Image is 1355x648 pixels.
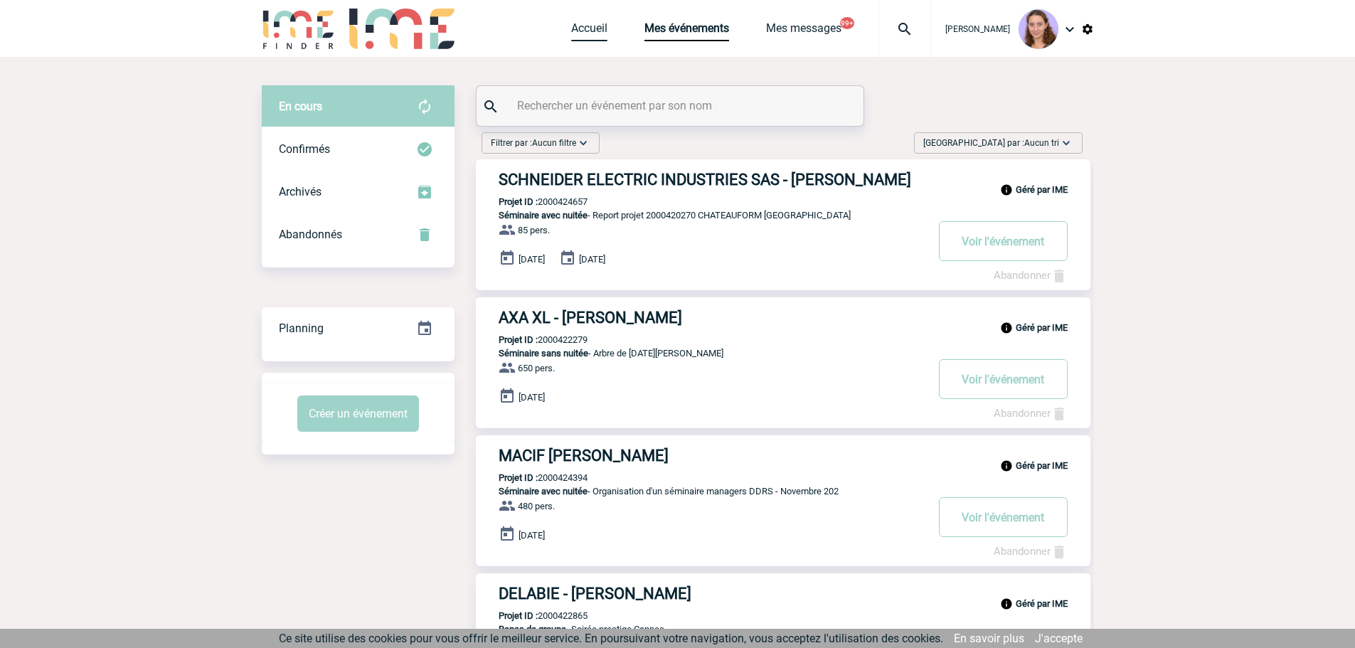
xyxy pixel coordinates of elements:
[1000,460,1013,472] img: info_black_24dp.svg
[279,322,324,335] span: Planning
[476,309,1090,326] a: AXA XL - [PERSON_NAME]
[499,309,925,326] h3: AXA XL - [PERSON_NAME]
[476,196,588,207] p: 2000424657
[519,254,545,265] span: [DATE]
[1000,322,1013,334] img: info_black_24dp.svg
[262,171,455,213] div: Retrouvez ici tous les événements que vous avez décidé d'archiver
[840,17,854,29] button: 99+
[476,610,588,621] p: 2000422865
[939,221,1068,261] button: Voir l'événement
[994,269,1068,282] a: Abandonner
[945,24,1010,34] span: [PERSON_NAME]
[476,171,1090,188] a: SCHNEIDER ELECTRIC INDUSTRIES SAS - [PERSON_NAME]
[499,610,538,621] b: Projet ID :
[262,9,336,49] img: IME-Finder
[279,142,330,156] span: Confirmés
[1019,9,1058,49] img: 101030-1.png
[518,225,550,235] span: 85 pers.
[279,632,943,645] span: Ce site utilise des cookies pour vous offrir le meilleur service. En poursuivant votre navigation...
[476,585,1090,602] a: DELABIE - [PERSON_NAME]
[1016,322,1068,333] b: Géré par IME
[279,228,342,241] span: Abandonnés
[499,334,538,345] b: Projet ID :
[476,447,1090,464] a: MACIF [PERSON_NAME]
[1016,460,1068,471] b: Géré par IME
[518,501,555,511] span: 480 pers.
[476,472,588,483] p: 2000424394
[262,307,455,349] a: Planning
[571,21,607,41] a: Accueil
[262,213,455,256] div: Retrouvez ici tous vos événements annulés
[499,585,925,602] h3: DELABIE - [PERSON_NAME]
[262,85,455,128] div: Retrouvez ici tous vos évènements avant confirmation
[519,392,545,403] span: [DATE]
[1016,184,1068,195] b: Géré par IME
[576,136,590,150] img: baseline_expand_more_white_24dp-b.png
[1059,136,1073,150] img: baseline_expand_more_white_24dp-b.png
[766,21,841,41] a: Mes messages
[499,472,538,483] b: Projet ID :
[499,486,588,496] span: Séminaire avec nuitée
[994,407,1068,420] a: Abandonner
[279,100,322,113] span: En cours
[939,359,1068,399] button: Voir l'événement
[1035,632,1083,645] a: J'accepte
[1024,138,1059,148] span: Aucun tri
[1000,184,1013,196] img: info_black_24dp.svg
[1000,597,1013,610] img: info_black_24dp.svg
[262,307,455,350] div: Retrouvez ici tous vos événements organisés par date et état d'avancement
[476,624,925,634] p: - Soirée prestige Cannes
[499,447,925,464] h3: MACIF [PERSON_NAME]
[939,497,1068,537] button: Voir l'événement
[491,136,576,150] span: Filtrer par :
[476,210,925,221] p: - Report projet 2000420270 CHATEAUFORM [GEOGRAPHIC_DATA]
[476,348,925,358] p: - Arbre de [DATE][PERSON_NAME]
[644,21,729,41] a: Mes événements
[514,95,830,116] input: Rechercher un événement par son nom
[297,395,419,432] button: Créer un événement
[499,348,588,358] span: Séminaire sans nuitée
[476,334,588,345] p: 2000422279
[476,486,925,496] p: - Organisation d'un séminaire managers DDRS - Novembre 202
[499,624,566,634] span: Repas de groupe
[532,138,576,148] span: Aucun filtre
[499,210,588,221] span: Séminaire avec nuitée
[1016,598,1068,609] b: Géré par IME
[499,196,538,207] b: Projet ID :
[279,185,322,198] span: Archivés
[923,136,1059,150] span: [GEOGRAPHIC_DATA] par :
[518,363,555,373] span: 650 pers.
[499,171,925,188] h3: SCHNEIDER ELECTRIC INDUSTRIES SAS - [PERSON_NAME]
[954,632,1024,645] a: En savoir plus
[994,545,1068,558] a: Abandonner
[519,530,545,541] span: [DATE]
[579,254,605,265] span: [DATE]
